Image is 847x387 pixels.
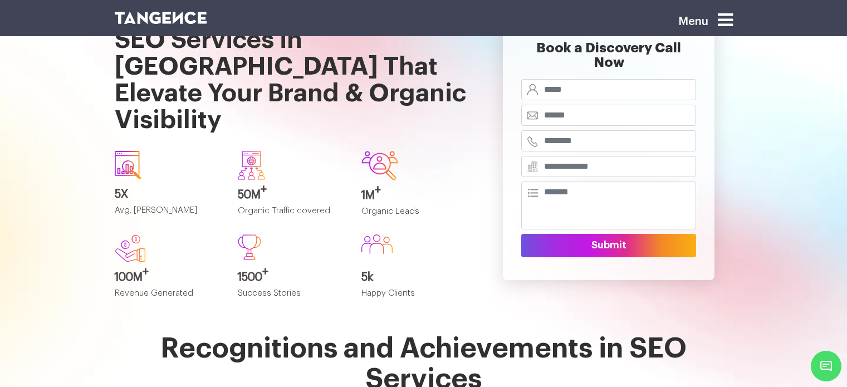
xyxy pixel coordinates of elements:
h3: 50M [238,189,345,201]
p: Revenue Generated [115,289,222,307]
img: Path%20473.svg [238,234,261,260]
img: Group-642.svg [361,151,398,180]
button: Submit [521,234,696,257]
img: Group%20586.svg [361,234,393,254]
h3: 5k [361,271,468,283]
img: logo SVG [115,12,207,24]
h3: 1M [361,189,468,202]
img: icon1.svg [115,151,141,179]
sup: + [143,266,149,277]
h3: 5X [115,188,222,200]
span: Chat Widget [811,351,841,381]
sup: + [262,266,268,277]
sup: + [375,184,381,195]
h2: Book a Discovery Call Now [521,41,696,79]
p: Avg. [PERSON_NAME] [115,206,222,224]
p: Happy Clients [361,289,468,307]
img: new.svg [115,234,146,262]
h3: 100M [115,271,222,283]
sup: + [261,184,267,195]
p: Organic Leads [361,207,468,226]
h3: 1500 [238,271,345,283]
img: Group-640.svg [238,151,265,180]
p: Organic Traffic covered [238,207,345,225]
p: Success Stories [238,289,345,307]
